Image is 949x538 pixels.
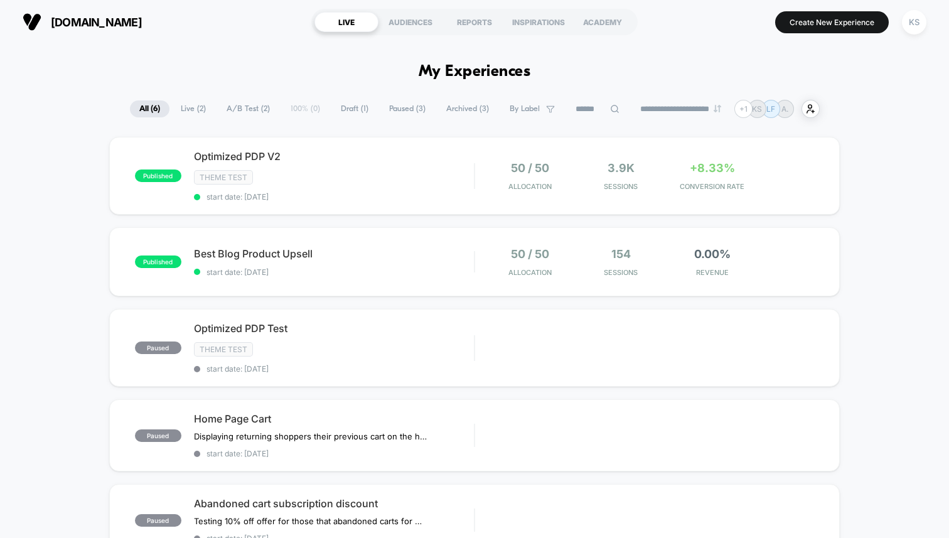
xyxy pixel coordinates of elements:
[194,170,253,185] span: Theme Test
[51,16,142,29] span: [DOMAIN_NAME]
[507,12,571,32] div: INSPIRATIONS
[902,10,926,35] div: KS
[194,364,474,374] span: start date: [DATE]
[194,150,474,163] span: Optimized PDP V2
[194,431,427,441] span: Displaying returning shoppers their previous cart on the home page
[690,161,735,175] span: +8.33%
[194,267,474,277] span: start date: [DATE]
[194,342,253,357] span: Theme Test
[752,104,762,114] p: KS
[194,192,474,202] span: start date: [DATE]
[608,161,635,175] span: 3.9k
[194,247,474,260] span: Best Blog Product Upsell
[611,247,631,261] span: 154
[508,182,552,191] span: Allocation
[135,514,181,527] span: paused
[511,161,549,175] span: 50 / 50
[775,11,889,33] button: Create New Experience
[194,322,474,335] span: Optimized PDP Test
[194,412,474,425] span: Home Page Cart
[135,169,181,182] span: published
[23,13,41,31] img: Visually logo
[766,104,775,114] p: LF
[898,9,930,35] button: KS
[571,12,635,32] div: ACADEMY
[135,342,181,354] span: paused
[135,256,181,268] span: published
[508,268,552,277] span: Allocation
[442,12,507,32] div: REPORTS
[579,268,663,277] span: Sessions
[171,100,215,117] span: Live ( 2 )
[194,516,427,526] span: Testing 10% off offer for those that abandoned carts for melts subscription.
[378,12,442,32] div: AUDIENCES
[19,12,146,32] button: [DOMAIN_NAME]
[194,497,474,510] span: Abandoned cart subscription discount
[670,182,754,191] span: CONVERSION RATE
[331,100,378,117] span: Draft ( 1 )
[510,104,540,114] span: By Label
[314,12,378,32] div: LIVE
[781,104,788,114] p: A.
[135,429,181,442] span: paused
[511,247,549,261] span: 50 / 50
[130,100,169,117] span: All ( 6 )
[694,247,731,261] span: 0.00%
[194,449,474,458] span: start date: [DATE]
[734,100,753,118] div: + 1
[437,100,498,117] span: Archived ( 3 )
[714,105,721,112] img: end
[380,100,435,117] span: Paused ( 3 )
[579,182,663,191] span: Sessions
[217,100,279,117] span: A/B Test ( 2 )
[419,63,531,81] h1: My Experiences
